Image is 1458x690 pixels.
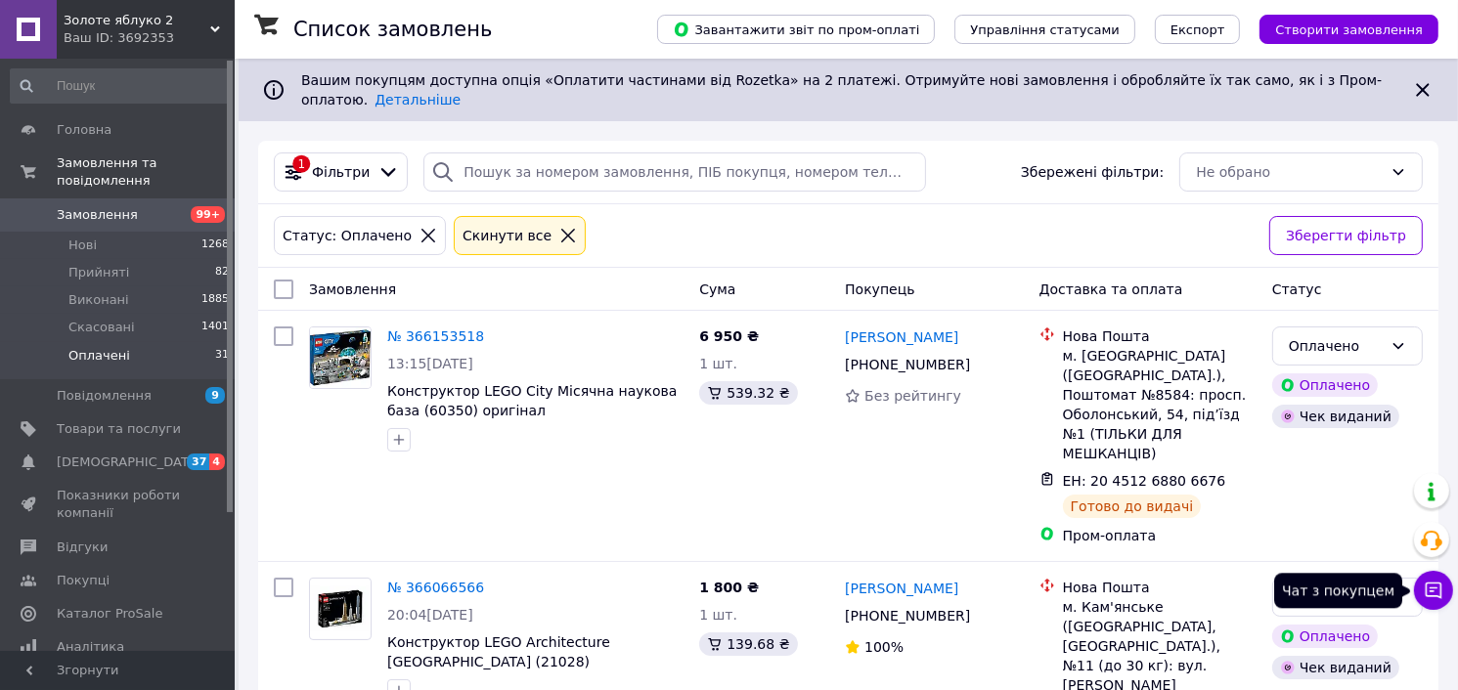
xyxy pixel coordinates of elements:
span: Завантажити звіт по пром-оплаті [673,21,919,38]
span: 9 [205,387,225,404]
div: м. [GEOGRAPHIC_DATA] ([GEOGRAPHIC_DATA].), Поштомат №8584: просп. Оболонський, 54, під’їзд №1 (ТІ... [1063,346,1257,463]
span: Скасовані [68,319,135,336]
span: Аналітика [57,638,124,656]
div: Готово до видачі [1063,495,1202,518]
button: Завантажити звіт по пром-оплаті [657,15,935,44]
span: 20:04[DATE] [387,607,473,623]
a: Фото товару [309,578,372,640]
div: Чат з покупцем [1274,573,1402,608]
a: № 366153518 [387,328,484,344]
button: Експорт [1155,15,1241,44]
a: Конструктор LEGO City Місячна наукова база (60350) оригінал [387,383,677,418]
span: 31 [215,347,229,365]
div: [PHONE_NUMBER] [841,351,974,378]
span: Відгуки [57,539,108,556]
span: Головна [57,121,111,139]
span: Покупець [845,281,914,297]
div: Чек виданий [1272,405,1399,428]
span: 1885 [201,291,229,309]
h1: Список замовлень [293,18,492,41]
a: Створити замовлення [1240,21,1438,36]
div: Статус: Оплачено [279,225,416,246]
span: Каталог ProSale [57,605,162,623]
span: Доставка та оплата [1039,281,1183,297]
span: [DEMOGRAPHIC_DATA] [57,453,201,471]
span: Прийняті [68,264,129,281]
span: Оплачені [68,347,130,365]
span: Замовлення та повідомлення [57,154,235,190]
span: Вашим покупцям доступна опція «Оплатити частинами від Rozetka» на 2 платежі. Отримуйте нові замов... [301,72,1382,108]
span: 1401 [201,319,229,336]
span: Створити замовлення [1275,22,1423,37]
button: Створити замовлення [1259,15,1438,44]
a: [PERSON_NAME] [845,579,958,598]
span: 99+ [191,206,225,223]
span: Показники роботи компанії [57,487,181,522]
div: Пром-оплата [1063,526,1257,545]
div: Оплачено [1289,335,1383,357]
span: Покупці [57,572,110,589]
span: 13:15[DATE] [387,356,473,371]
span: ЕН: 20 4512 6880 6676 [1063,473,1226,489]
div: Чек виданий [1272,656,1399,679]
span: 100% [864,639,904,655]
div: Не обрано [1196,161,1383,183]
a: Конструктор LEGO Architecture [GEOGRAPHIC_DATA] (21028) [387,634,610,669]
span: 6 950 ₴ [699,328,759,344]
span: Товари та послуги [57,420,181,438]
span: Замовлення [57,206,138,224]
div: 539.32 ₴ [699,381,797,405]
div: Оплачено [1272,625,1378,648]
span: 37 [187,453,209,470]
span: Повідомлення [57,387,152,405]
span: Нові [68,237,97,254]
button: Зберегти фільтр [1269,216,1423,255]
span: Зберегти фільтр [1286,225,1406,246]
input: Пошук [10,68,231,104]
input: Пошук за номером замовлення, ПІБ покупця, номером телефону, Email, номером накладної [423,152,925,192]
div: Cкинути все [459,225,555,246]
span: Виконані [68,291,129,309]
span: 1 800 ₴ [699,580,759,595]
span: Фільтри [312,162,370,182]
div: Оплачено [1272,373,1378,397]
span: 1268 [201,237,229,254]
div: 139.68 ₴ [699,632,797,656]
button: Управління статусами [954,15,1135,44]
span: 82 [215,264,229,281]
a: [PERSON_NAME] [845,327,958,347]
span: Замовлення [309,281,396,297]
div: Ваш ID: 3692353 [64,29,235,47]
span: Експорт [1171,22,1225,37]
a: № 366066566 [387,580,484,595]
span: Без рейтингу [864,388,961,404]
img: Фото товару [310,327,371,388]
div: Нова Пошта [1063,326,1257,346]
button: Чат з покупцем [1414,571,1453,610]
span: Статус [1272,281,1322,297]
img: Фото товару [310,586,371,632]
span: Збережені фільтри: [1021,162,1164,182]
a: Фото товару [309,326,372,389]
a: Детальніше [375,92,461,108]
span: 4 [209,453,225,470]
span: 1 шт. [699,607,737,623]
div: [PHONE_NUMBER] [841,602,974,629]
span: Cума [699,281,735,297]
div: Нова Пошта [1063,578,1257,597]
span: Управління статусами [970,22,1120,37]
span: Золоте яблуко 2 [64,12,210,29]
span: 1 шт. [699,356,737,371]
